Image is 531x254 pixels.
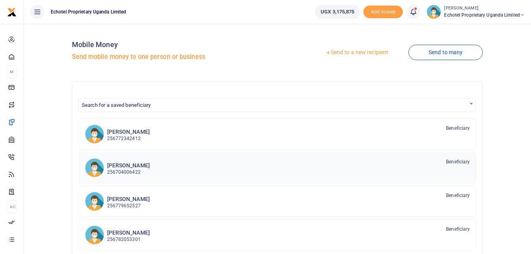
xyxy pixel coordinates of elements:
img: profile-user [427,5,441,19]
img: RO [85,125,104,144]
span: Beneficiary [446,192,470,199]
a: RK [PERSON_NAME] 256782053301 Beneficiary [79,219,476,251]
img: MK [85,158,104,177]
span: Beneficiary [446,158,470,165]
p: 256704006422 [107,169,150,176]
h6: [PERSON_NAME] [107,129,150,135]
h4: Mobile Money [72,40,274,49]
a: profile-user [PERSON_NAME] Echotel Proprietary Uganda Limited [427,5,525,19]
li: Wallet ballance [312,5,363,19]
span: Add money [363,6,403,19]
span: Beneficiary [446,226,470,233]
a: UGX 3,175,875 [315,5,360,19]
h6: [PERSON_NAME] [107,162,150,169]
img: RK [85,226,104,245]
span: Search for a saved beneficiary [79,99,476,111]
a: logo-small logo-large logo-large [7,9,17,15]
a: RO [PERSON_NAME] 256772342412 Beneficiary [79,118,476,150]
p: 256779652527 [107,202,150,210]
span: Search for a saved beneficiary [78,98,476,112]
li: Toup your wallet [363,6,403,19]
li: Ac [6,200,17,213]
span: Beneficiary [446,125,470,132]
a: Send to many [408,45,483,60]
a: MK [PERSON_NAME] 256704006422 Beneficiary [79,152,476,184]
li: M [6,65,17,78]
h6: [PERSON_NAME] [107,196,150,203]
small: [PERSON_NAME] [444,5,525,12]
a: Add money [363,8,403,14]
p: 256782053301 [107,236,150,243]
span: Search for a saved beneficiary [82,102,151,108]
img: RFk [85,192,104,211]
span: Echotel Proprietary Uganda Limited [47,8,129,15]
a: Send to a new recipient [305,45,408,60]
h5: Send mobile money to one person or business [72,53,274,61]
h6: [PERSON_NAME] [107,229,150,236]
span: UGX 3,175,875 [321,8,354,16]
a: RFk [PERSON_NAME] 256779652527 Beneficiary [79,186,476,217]
span: Echotel Proprietary Uganda Limited [444,11,525,19]
p: 256772342412 [107,135,150,142]
img: logo-small [7,8,17,17]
